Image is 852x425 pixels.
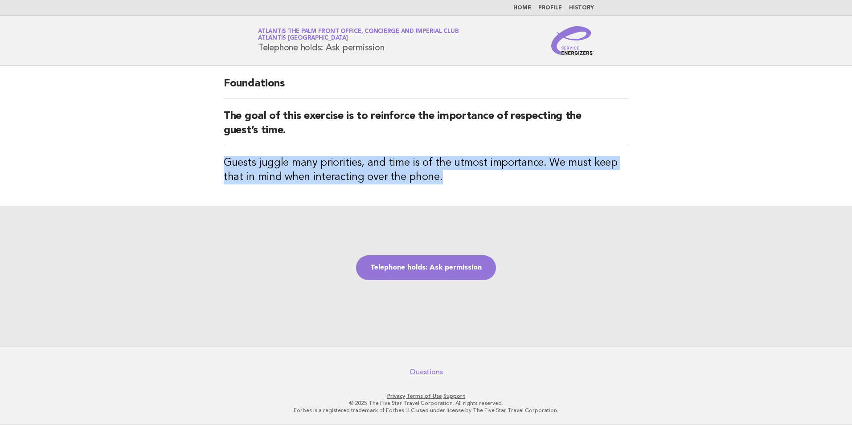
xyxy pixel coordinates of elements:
[224,156,628,184] h3: Guests juggle many priorities, and time is of the utmost importance. We must keep that in mind wh...
[153,392,699,400] p: · ·
[224,109,628,145] h2: The goal of this exercise is to reinforce the importance of respecting the guest’s time.
[387,393,405,399] a: Privacy
[153,400,699,407] p: © 2025 The Five Star Travel Corporation. All rights reserved.
[443,393,465,399] a: Support
[258,29,459,52] h1: Telephone holds: Ask permission
[224,77,628,98] h2: Foundations
[410,368,443,376] a: Questions
[153,407,699,414] p: Forbes is a registered trademark of Forbes LLC used under license by The Five Star Travel Corpora...
[258,36,348,41] span: Atlantis [GEOGRAPHIC_DATA]
[569,5,594,11] a: History
[406,393,442,399] a: Terms of Use
[513,5,531,11] a: Home
[356,255,496,280] a: Telephone holds: Ask permission
[551,26,594,55] img: Service Energizers
[258,29,459,41] a: Atlantis The Palm Front Office, Concierge and Imperial ClubAtlantis [GEOGRAPHIC_DATA]
[538,5,562,11] a: Profile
